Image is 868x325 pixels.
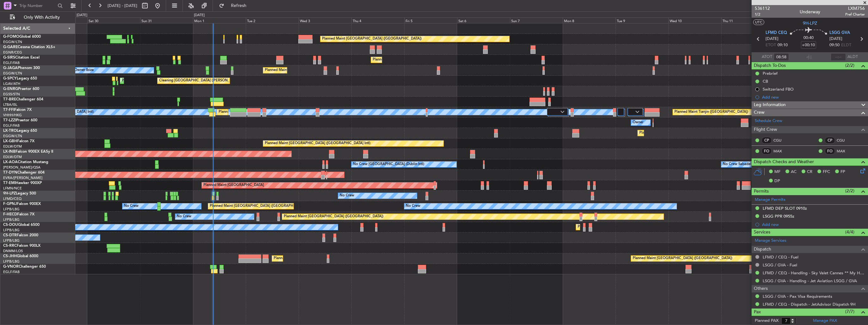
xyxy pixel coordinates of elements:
a: Schedule Crew [755,118,782,124]
div: No Crew [GEOGRAPHIC_DATA] (Dublin Intl) [353,160,424,169]
span: Crew [754,109,765,116]
a: LX-AOACitation Mustang [3,160,48,164]
div: Planned Maint [GEOGRAPHIC_DATA] ([GEOGRAPHIC_DATA]) [265,66,364,75]
span: F-GPNJ [3,202,17,206]
span: T7-BRE [3,98,16,101]
span: Leg Information [754,101,786,109]
div: Switzerland FBO [763,86,794,92]
span: G-ENRG [3,87,18,91]
span: T7-DYN [3,171,17,175]
div: Underway [800,9,820,15]
div: Sun 31 [140,17,193,23]
a: LGAV/ATH [3,81,20,86]
div: Owner [633,118,643,127]
div: CP [761,137,772,144]
a: LTBA/ISL [3,102,17,107]
span: Dispatch [754,246,771,253]
div: Prebrief [763,71,778,76]
a: EGSS/STN [3,92,20,97]
a: Manage Permits [755,197,785,203]
span: LFMD CEQ [766,30,787,36]
span: (2/2) [845,188,854,194]
a: LSGG / GVA - Handling - Jet Aviation LSGG / GVA [763,278,857,284]
span: T7-LZZI [3,118,16,122]
span: LX-TRO [3,129,17,133]
div: No Crew [124,201,139,211]
span: AC [791,169,797,175]
span: CS-RRC [3,244,17,248]
span: G-SPCY [3,77,17,80]
span: LX-AOA [3,160,18,164]
span: ETOT [766,42,776,48]
span: Flight Crew [754,126,777,133]
div: No Crew [177,212,191,221]
div: Owner Ibiza [74,66,94,75]
a: G-SPCYLegacy 650 [3,77,37,80]
span: (2/2) [845,62,854,69]
a: LSGG / GVA - Pax Visa Requirements [763,294,832,299]
span: [DATE] [766,36,778,42]
a: EDLW/DTM [3,155,22,159]
div: Planned Maint Dusseldorf [639,128,681,138]
div: Wed 10 [668,17,721,23]
div: Planned Maint [GEOGRAPHIC_DATA] ([GEOGRAPHIC_DATA]) [373,55,472,65]
input: --:-- [831,53,846,61]
span: 09:10 [778,42,788,48]
div: Planned Maint [GEOGRAPHIC_DATA] ([GEOGRAPHIC_DATA] Intl) [219,107,324,117]
div: [DATE] [77,13,87,18]
button: Refresh [216,1,254,11]
a: CGU [773,137,788,143]
div: Add new [762,222,865,227]
a: T7-BREChallenger 604 [3,98,43,101]
a: T7-EMIHawker 900XP [3,181,42,185]
img: arrow-gray.svg [635,111,639,113]
input: Trip Number [19,1,56,10]
a: LX-TROLegacy 650 [3,129,37,133]
a: LFPB/LBG [3,217,20,222]
a: Manage PAX [813,318,837,324]
div: Planned Maint [GEOGRAPHIC_DATA] ([GEOGRAPHIC_DATA]) [322,34,422,44]
button: UTC [753,19,764,25]
span: DP [774,178,780,184]
div: Planned Maint [GEOGRAPHIC_DATA] ([GEOGRAPHIC_DATA]) [633,254,732,263]
a: T7-LZZIPraetor 600 [3,118,37,122]
a: T7-DYNChallenger 604 [3,171,45,175]
a: G-JAGAPhenom 300 [3,66,40,70]
a: Manage Services [755,238,786,244]
a: MAX [837,148,851,154]
a: LSGG / GVA - Fuel [763,262,797,268]
div: Fri 5 [404,17,457,23]
div: Mon 8 [563,17,616,23]
a: LFMD/CEQ [3,196,22,201]
a: DNMM/LOS [3,249,23,253]
a: G-ENRGPraetor 600 [3,87,39,91]
a: LFPB/LBG [3,259,20,264]
div: Planned Maint [GEOGRAPHIC_DATA] ([GEOGRAPHIC_DATA]) [284,212,383,221]
span: T7-EMI [3,181,15,185]
span: G-JAGA [3,66,18,70]
span: 9H-LPZ [803,20,817,27]
span: Services [754,229,770,236]
a: EGLF/FAB [3,61,20,65]
span: G-SIRS [3,56,15,60]
a: LFMD / CEQ - Fuel [763,254,798,260]
a: EGGW/LTN [3,134,22,138]
span: Dispatch Checks and Weather [754,158,814,166]
a: LFMD / CEQ - Dispatch - JetAdvisor Dispatch 9H [763,302,856,307]
a: G-GARECessna Citation XLS+ [3,45,55,49]
div: LFMD DEP SLOT 0910z [763,206,807,211]
span: FFC [823,169,830,175]
a: EGGW/LTN [3,71,22,76]
a: LX-GBHFalcon 7X [3,139,34,143]
a: 9H-LPZLegacy 500 [3,192,36,195]
a: LFMD / CEQ - Handling - Sky Valet Cannes ** My Handling**LFMD / CEQ [763,270,865,276]
span: LSGG GVA [829,30,850,36]
a: EGNR/CEG [3,50,22,55]
div: Tue 9 [616,17,668,23]
div: CP [825,137,835,144]
div: Planned Maint [GEOGRAPHIC_DATA] ([GEOGRAPHIC_DATA]) [274,254,373,263]
div: Thu 4 [351,17,404,23]
a: G-FOMOGlobal 6000 [3,35,41,39]
div: FO [825,148,835,155]
div: Planned Maint [GEOGRAPHIC_DATA] ([GEOGRAPHIC_DATA]) [210,201,309,211]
